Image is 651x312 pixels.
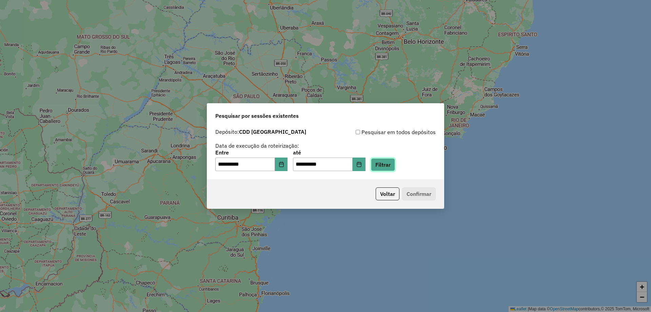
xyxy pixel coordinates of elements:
[215,128,306,136] label: Depósito:
[293,148,365,157] label: até
[376,187,399,200] button: Voltar
[371,158,395,171] button: Filtrar
[239,128,306,135] strong: CDD [GEOGRAPHIC_DATA]
[215,142,299,150] label: Data de execução da roteirização:
[325,128,436,136] div: Pesquisar em todos depósitos
[275,158,288,171] button: Choose Date
[215,112,299,120] span: Pesquisar por sessões existentes
[353,158,366,171] button: Choose Date
[215,148,288,157] label: Entre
